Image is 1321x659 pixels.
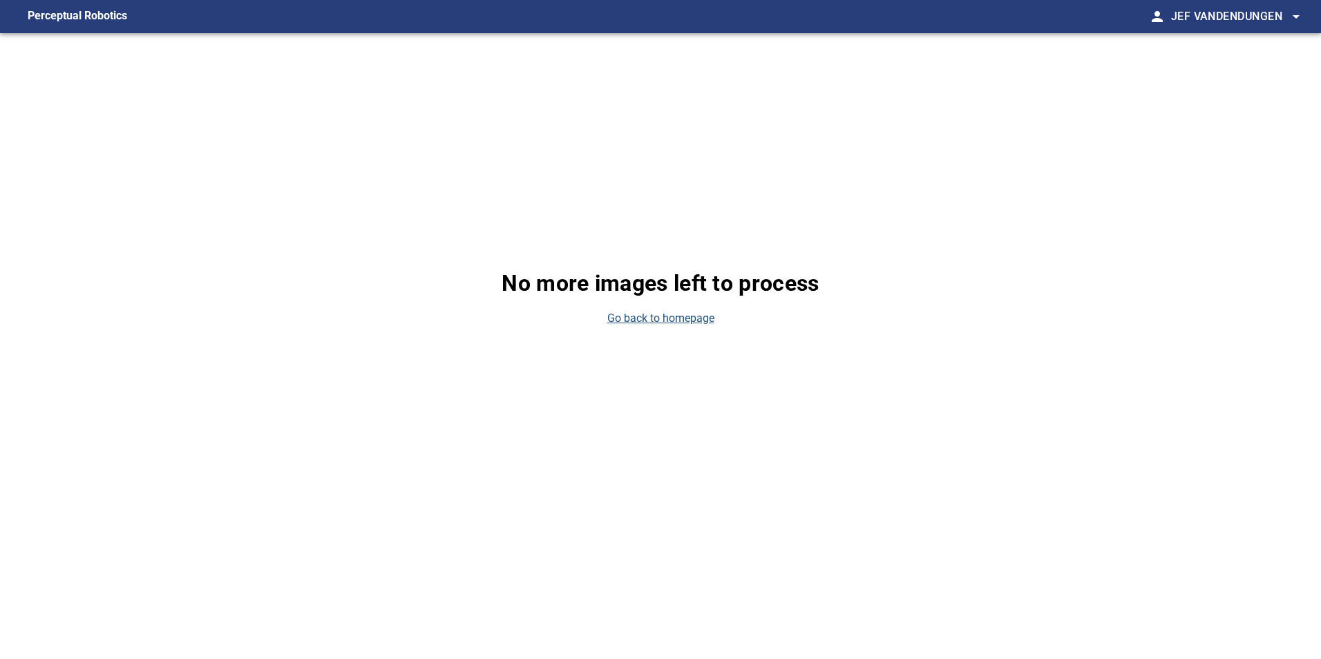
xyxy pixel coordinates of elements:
button: Jef Vandendungen [1166,3,1304,30]
span: Jef Vandendungen [1171,7,1304,26]
p: No more images left to process [502,267,819,300]
figcaption: Perceptual Robotics [28,6,127,28]
span: person [1149,8,1166,25]
span: arrow_drop_down [1288,8,1304,25]
a: Go back to homepage [607,311,714,327]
